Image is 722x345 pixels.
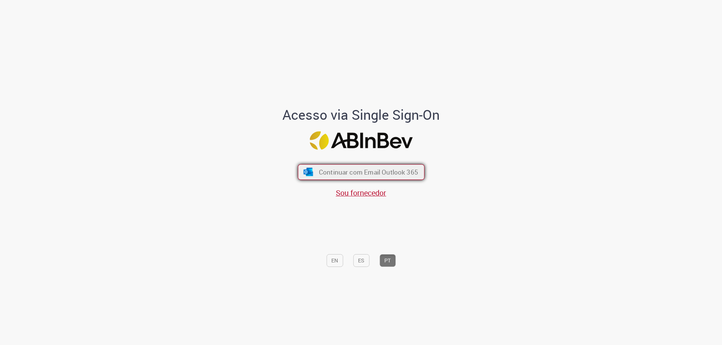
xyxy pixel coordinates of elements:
h1: Acesso via Single Sign-On [257,107,466,122]
a: Sou fornecedor [336,188,386,198]
button: ícone Azure/Microsoft 360 Continuar com Email Outlook 365 [298,164,425,180]
img: ícone Azure/Microsoft 360 [303,168,314,176]
button: EN [326,254,343,267]
button: ES [353,254,369,267]
span: Continuar com Email Outlook 365 [319,168,418,176]
button: PT [379,254,396,267]
img: Logo ABInBev [309,131,413,150]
